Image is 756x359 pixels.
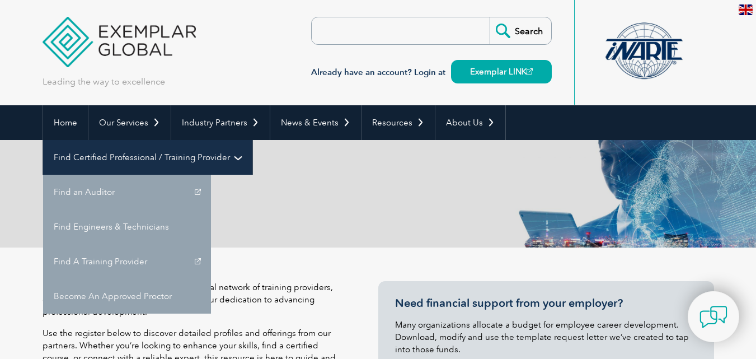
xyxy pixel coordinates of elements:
a: Find A Training Provider [43,244,211,279]
input: Search [490,17,551,44]
a: Find an Auditor [43,175,211,209]
a: About Us [435,105,505,140]
img: open_square.png [527,68,533,74]
a: Home [43,105,88,140]
img: contact-chat.png [699,303,727,331]
a: Find Certified Professional / Training Provider [43,140,252,175]
p: Exemplar Global proudly works with a global network of training providers, consultants, and organ... [43,281,345,318]
img: en [739,4,753,15]
a: Industry Partners [171,105,270,140]
a: News & Events [270,105,361,140]
p: Many organizations allocate a budget for employee career development. Download, modify and use th... [395,319,697,356]
h3: Already have an account? Login at [311,66,552,80]
a: Our Services [88,105,171,140]
a: Resources [361,105,435,140]
a: Exemplar LINK [451,60,552,83]
h2: Client Register [43,185,513,203]
p: Leading the way to excellence [43,76,165,88]
h3: Need financial support from your employer? [395,296,697,310]
a: Become An Approved Proctor [43,279,211,314]
a: Find Engineers & Technicians [43,209,211,244]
